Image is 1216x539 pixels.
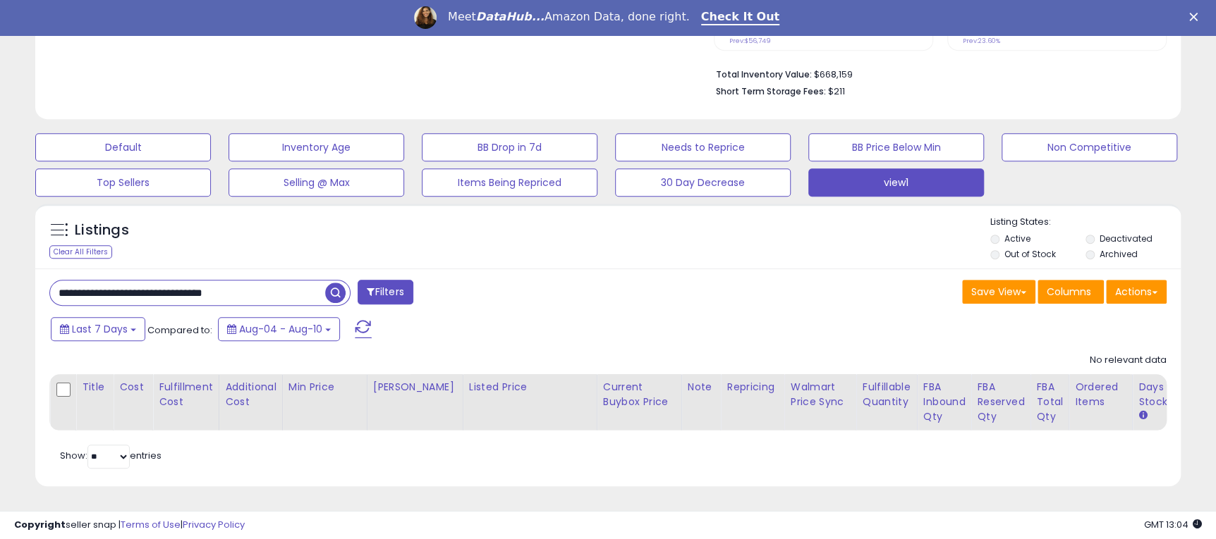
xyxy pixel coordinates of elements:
button: Actions [1106,280,1167,304]
i: DataHub... [476,10,545,23]
button: BB Drop in 7d [422,133,597,161]
button: Top Sellers [35,168,211,197]
button: Inventory Age [229,133,404,161]
label: Deactivated [1100,233,1153,244]
button: BB Price Below Min [808,133,984,161]
div: Current Buybox Price [603,380,676,409]
label: Archived [1100,248,1138,260]
label: Out of Stock [1004,248,1056,260]
div: FBA Total Qty [1036,380,1063,424]
button: view1 [808,168,984,197]
span: Aug-04 - Aug-10 [239,322,322,336]
img: Profile image for Georgie [414,6,437,29]
div: seller snap | | [14,519,245,532]
div: Fulfillable Quantity [862,380,911,409]
button: Needs to Reprice [615,133,791,161]
button: Columns [1038,280,1104,304]
span: 2025-08-18 13:04 GMT [1144,518,1202,531]
div: Min Price [288,380,361,395]
button: Default [35,133,211,161]
span: Compared to: [147,323,212,337]
h5: Listings [75,221,129,240]
div: Cost [119,380,147,395]
p: Listing States: [990,216,1181,229]
div: Walmart Price Sync [790,380,850,409]
button: Last 7 Days [51,317,145,341]
a: Terms of Use [121,518,181,531]
span: Last 7 Days [72,322,128,336]
div: No relevant data [1090,354,1167,367]
div: Close [1189,13,1203,21]
div: Repricing [726,380,778,395]
div: Ordered Items [1075,380,1126,409]
div: Note [688,380,715,395]
div: Title [82,380,107,395]
span: Show: entries [60,449,162,462]
span: Columns [1047,285,1091,299]
button: Selling @ Max [229,168,404,197]
button: Save View [962,280,1035,304]
small: Days In Stock. [1138,409,1147,422]
button: Items Being Repriced [422,168,597,197]
button: 30 Day Decrease [615,168,791,197]
div: Fulfillment Cost [159,380,213,409]
div: FBA Reserved Qty [977,380,1024,424]
label: Active [1004,233,1030,244]
div: Listed Price [469,380,591,395]
button: Filters [358,280,413,304]
div: Additional Cost [225,380,276,409]
div: Clear All Filters [49,245,112,259]
div: FBA inbound Qty [923,380,966,424]
button: Non Competitive [1002,133,1177,161]
div: Days In Stock [1138,380,1190,409]
strong: Copyright [14,518,66,531]
a: Privacy Policy [183,518,245,531]
button: Aug-04 - Aug-10 [218,317,340,341]
div: [PERSON_NAME] [373,380,457,395]
div: Meet Amazon Data, done right. [448,10,690,24]
a: Check It Out [701,10,780,25]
